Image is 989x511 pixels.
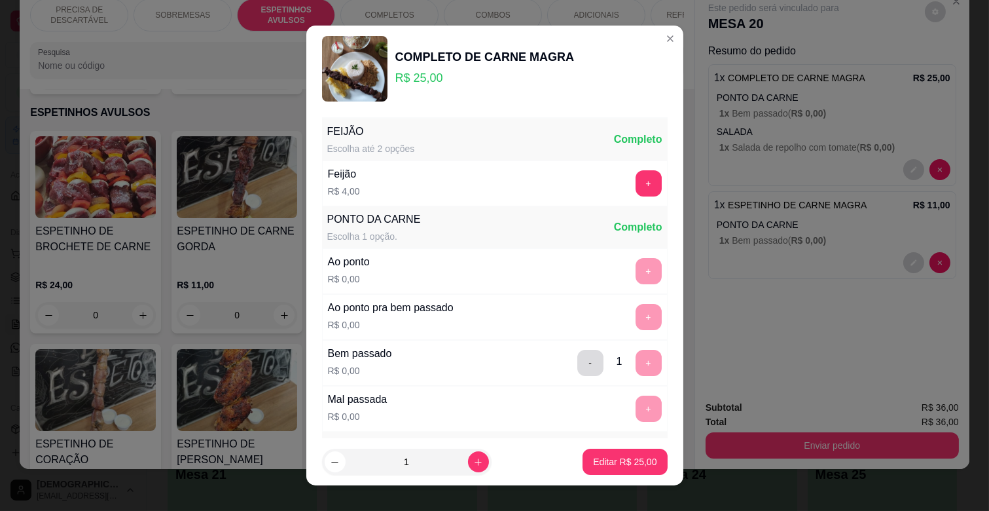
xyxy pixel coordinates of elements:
[577,350,603,376] button: delete
[327,437,397,453] div: SALADA
[328,346,392,362] div: Bem passado
[328,185,360,198] p: R$ 4,00
[328,392,387,407] div: Mal passada
[325,451,346,472] button: decrease-product-quantity
[395,69,575,87] p: R$ 25,00
[583,449,667,475] button: Editar R$ 25,00
[328,410,387,423] p: R$ 0,00
[593,455,656,468] p: Editar R$ 25,00
[328,273,370,286] p: R$ 0,00
[327,230,421,243] div: Escolha 1 opção.
[322,36,387,102] img: product-image
[327,212,421,227] div: PONTO DA CARNE
[328,364,392,377] p: R$ 0,00
[328,166,360,182] div: Feijão
[468,451,489,472] button: increase-product-quantity
[660,28,681,49] button: Close
[327,124,415,140] div: FEIJÃO
[328,300,454,316] div: Ao ponto pra bem passado
[614,132,662,147] div: Completo
[328,318,454,331] p: R$ 0,00
[327,142,415,155] div: Escolha até 2 opções
[614,219,662,235] div: Completo
[636,170,662,197] button: add
[617,354,622,369] div: 1
[395,48,575,66] div: COMPLETO DE CARNE MAGRA
[328,254,370,270] div: Ao ponto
